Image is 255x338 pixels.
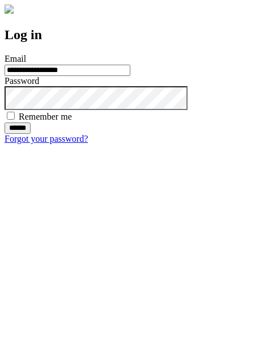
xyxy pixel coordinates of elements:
label: Email [5,54,26,64]
a: Forgot your password? [5,134,88,143]
img: logo-4e3dc11c47720685a147b03b5a06dd966a58ff35d612b21f08c02c0306f2b779.png [5,5,14,14]
label: Remember me [19,112,72,121]
label: Password [5,76,39,86]
h2: Log in [5,27,250,43]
